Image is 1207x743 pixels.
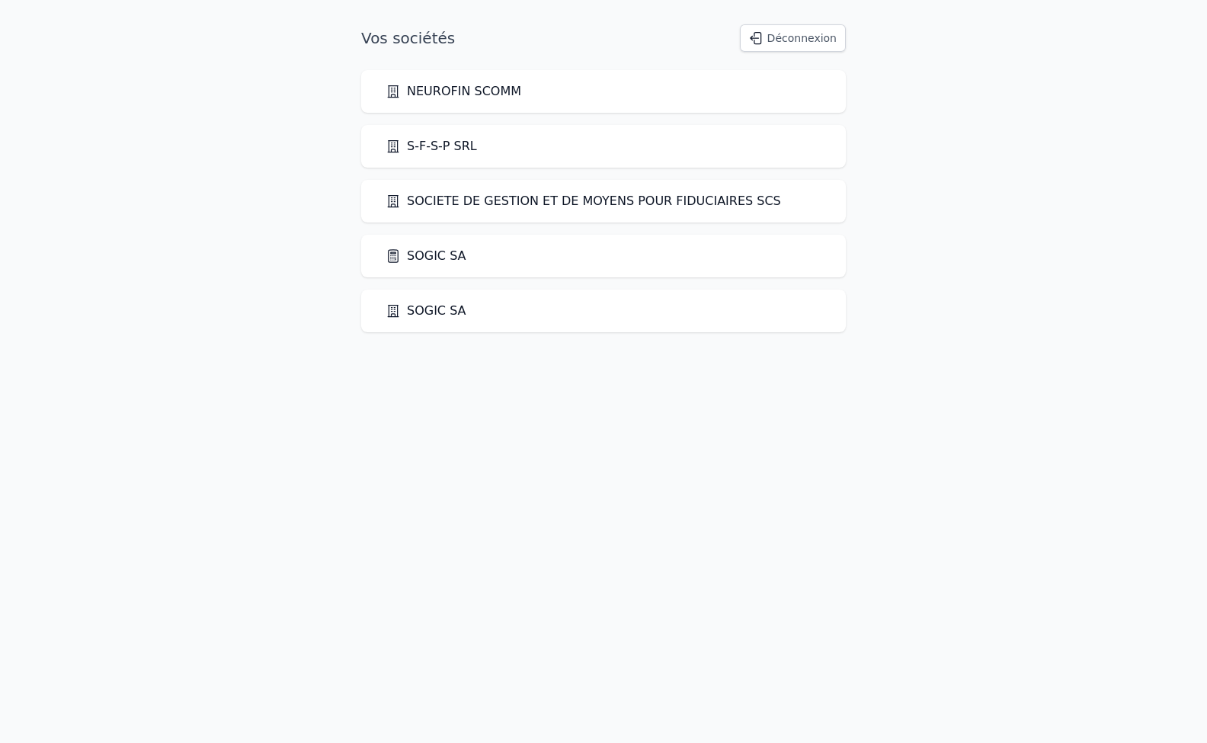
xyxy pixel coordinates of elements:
[386,192,781,210] a: SOCIETE DE GESTION ET DE MOYENS POUR FIDUCIAIRES SCS
[386,302,466,320] a: SOGIC SA
[386,137,477,155] a: S-F-S-P SRL
[361,27,455,49] h1: Vos sociétés
[740,24,846,52] button: Déconnexion
[386,247,466,265] a: SOGIC SA
[386,82,521,101] a: NEUROFIN SCOMM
